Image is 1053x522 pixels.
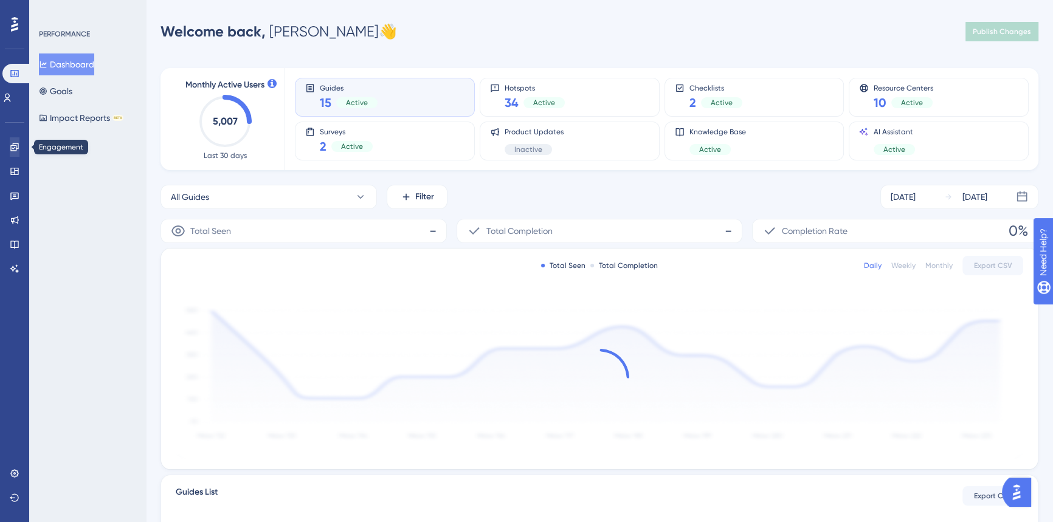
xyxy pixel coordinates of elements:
[891,190,916,204] div: [DATE]
[891,261,916,270] div: Weekly
[161,22,266,40] span: Welcome back,
[346,98,368,108] span: Active
[1002,474,1038,510] iframe: UserGuiding AI Assistant Launcher
[320,94,331,111] span: 15
[533,98,555,108] span: Active
[590,261,658,270] div: Total Completion
[782,224,848,238] span: Completion Rate
[974,491,1012,501] span: Export CSV
[429,221,437,241] span: -
[185,78,264,92] span: Monthly Active Users
[1009,221,1028,241] span: 0%
[112,115,123,121] div: BETA
[39,80,72,102] button: Goals
[874,94,886,111] span: 10
[204,151,247,160] span: Last 30 days
[486,224,553,238] span: Total Completion
[161,22,397,41] div: [PERSON_NAME] 👋
[962,486,1023,506] button: Export CSV
[320,83,378,92] span: Guides
[973,27,1031,36] span: Publish Changes
[39,29,90,39] div: PERFORMANCE
[320,138,326,155] span: 2
[689,83,742,92] span: Checklists
[505,94,519,111] span: 34
[699,145,721,154] span: Active
[213,115,238,127] text: 5,007
[874,83,933,92] span: Resource Centers
[505,127,564,137] span: Product Updates
[514,145,542,154] span: Inactive
[161,185,377,209] button: All Guides
[505,83,565,92] span: Hotspots
[29,3,76,18] span: Need Help?
[974,261,1012,270] span: Export CSV
[387,185,447,209] button: Filter
[190,224,231,238] span: Total Seen
[689,127,746,137] span: Knowledge Base
[341,142,363,151] span: Active
[864,261,882,270] div: Daily
[39,107,123,129] button: Impact ReportsBETA
[711,98,733,108] span: Active
[541,261,585,270] div: Total Seen
[171,190,209,204] span: All Guides
[176,485,218,507] span: Guides List
[725,221,732,241] span: -
[883,145,905,154] span: Active
[320,127,373,136] span: Surveys
[962,256,1023,275] button: Export CSV
[874,127,915,137] span: AI Assistant
[925,261,953,270] div: Monthly
[965,22,1038,41] button: Publish Changes
[962,190,987,204] div: [DATE]
[901,98,923,108] span: Active
[39,53,94,75] button: Dashboard
[689,94,696,111] span: 2
[415,190,434,204] span: Filter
